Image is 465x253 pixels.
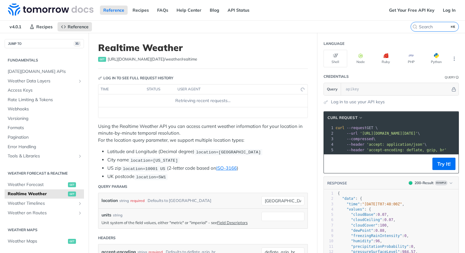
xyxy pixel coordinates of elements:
[8,97,82,103] span: Rate Limiting & Tokens
[98,57,106,62] span: get
[98,75,173,81] div: Log in to see full request history
[108,56,197,62] span: https://api.tomorrow.io/v4/weather/realtime
[5,189,84,199] a: Realtime Weatherget
[384,218,393,222] span: 0.07
[378,212,387,217] span: 0.07
[327,180,347,186] button: RESPONSE
[324,196,333,201] div: 2
[154,6,172,15] a: FAQs
[5,86,84,95] a: Access Keys
[123,166,165,171] span: location=10001 US
[136,175,166,179] span: location=SW1
[351,228,373,233] span: "dewPoint"
[376,228,384,233] span: 0.88
[351,212,375,217] span: "cloudBase"
[411,244,413,249] span: 0
[409,181,412,185] span: 200
[324,217,333,223] div: 6
[338,223,389,227] span: : ,
[8,153,76,159] span: Tools & Libraries
[342,196,355,201] span: "data"
[362,202,402,206] span: "[DATE]T07:48:00Z"
[107,173,308,180] li: UK postcode
[130,158,178,163] span: location=[US_STATE]
[129,6,152,15] a: Recipes
[324,191,333,196] div: 1
[113,212,122,218] div: string
[445,75,455,80] div: Query
[338,244,415,249] span: : ,
[107,148,308,155] li: Latitude and Longitude (Decimal degree)
[351,239,373,243] span: "humidity"
[5,237,84,246] a: Weather Mapsget
[331,99,385,105] a: Log in to use your API keys
[8,87,82,93] span: Access Keys
[338,234,409,238] span: : ,
[98,76,102,80] svg: Key
[68,182,76,187] span: get
[6,22,25,31] span: v4.0.1
[8,134,82,140] span: Pagination
[336,142,427,147] span: \
[98,42,308,53] h1: Realtime Weather
[399,50,423,67] button: PHP
[412,24,417,29] svg: Search
[324,244,333,249] div: 11
[8,78,76,84] span: Weather Data Layers
[68,24,89,30] span: Reference
[338,239,382,243] span: : ,
[367,148,447,152] span: 'accept-encoding: deflate, gzip, br'
[360,131,418,136] span: '[URL][DOMAIN_NAME][DATE]'
[5,142,84,152] a: Error Handling
[5,67,84,76] a: [DATE][DOMAIN_NAME] APIs
[224,6,253,15] a: API Status
[439,6,459,15] a: Log In
[8,182,66,188] span: Weather Forecast
[5,57,84,63] h2: Fundamentals
[456,76,459,79] i: Information
[196,150,261,154] span: location=[GEOGRAPHIC_DATA]
[8,200,76,207] span: Weather Timelines
[107,165,308,172] li: US zip (2-letter code based on )
[145,85,175,94] th: status
[101,212,111,218] label: units
[336,126,378,130] span: GET \
[5,208,84,218] a: Weather on RoutesShow subpages for Weather on Routes
[351,223,378,227] span: "cloudCover"
[101,97,305,104] div: Retrieving recent requests…
[216,165,237,171] a: ISO-3166
[5,123,84,132] a: Formats
[5,95,84,105] a: Rate Limiting & Tokens
[5,114,84,123] a: Versioning
[101,220,258,225] p: Unit system of the field values, either "metric" or "imperial" - see
[5,180,84,189] a: Weather Forecastget
[8,210,76,216] span: Weather on Routes
[8,3,93,16] img: Tomorrow.io Weather API Docs
[100,6,128,15] a: Reference
[324,41,344,46] div: Language
[432,158,455,170] button: Try It!
[351,218,382,222] span: "cloudCeiling"
[77,154,82,159] button: Show subpages for Tools & Libraries
[347,131,358,136] span: --url
[324,223,333,228] div: 7
[148,196,211,205] div: Defaults to [GEOGRAPHIC_DATA]
[324,228,333,233] div: 8
[324,131,334,136] div: 2
[328,115,357,121] span: cURL Request
[435,180,447,185] span: Example
[336,137,376,141] span: \
[404,234,407,238] span: 0
[325,115,365,121] button: cURL Request
[98,123,308,144] p: Using the Realtime Weather API you can access current weather information for your location in mi...
[26,22,56,31] a: Recipes
[8,144,82,150] span: Error Handling
[98,85,145,94] th: time
[415,180,434,186] div: 200 - Result
[338,212,389,217] span: : ,
[451,56,457,61] svg: More ellipsis
[374,50,398,67] button: Ruby
[5,199,84,208] a: Weather TimelinesShow subpages for Weather Timelines
[324,147,334,153] div: 5
[8,238,66,244] span: Weather Maps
